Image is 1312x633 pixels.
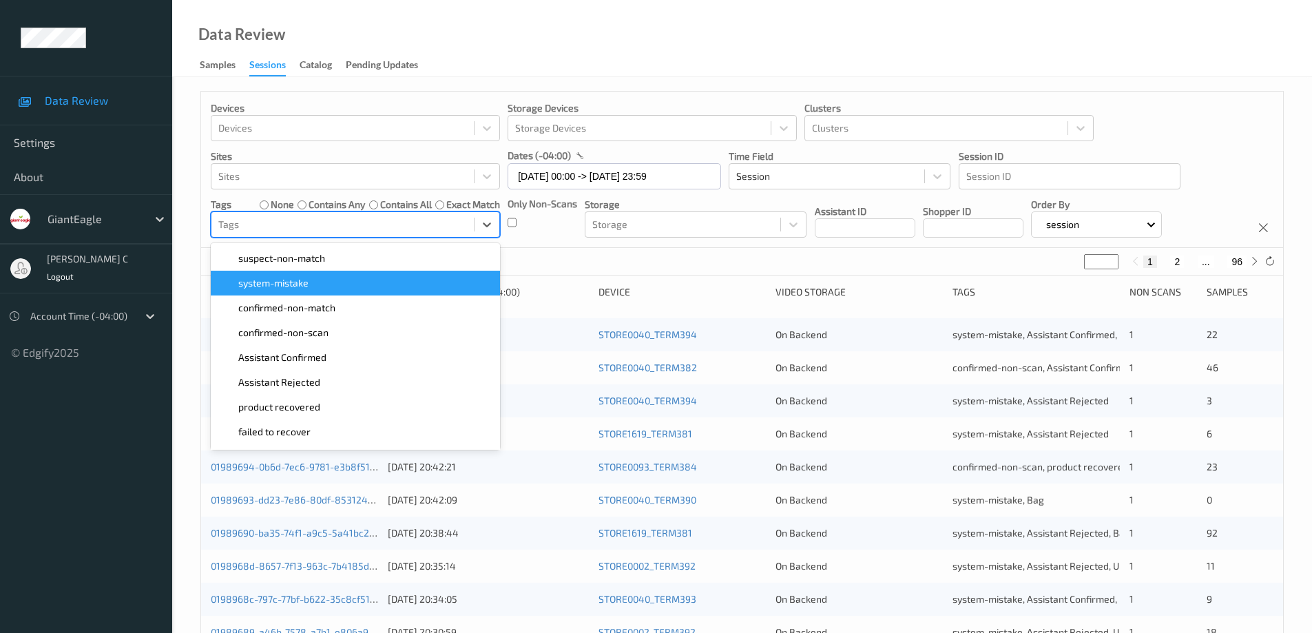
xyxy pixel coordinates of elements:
[1031,198,1163,211] p: Order By
[598,285,766,299] div: Device
[508,197,577,211] p: Only Non-Scans
[775,493,943,507] div: On Backend
[200,56,249,75] a: Samples
[952,461,1215,473] span: confirmed-non-scan, product recovered, recovered product
[211,149,500,163] p: Sites
[1207,593,1212,605] span: 9
[1129,461,1134,473] span: 1
[1143,256,1157,268] button: 1
[238,425,311,439] span: failed to recover
[952,329,1136,340] span: system-mistake, Assistant Confirmed, Bag
[1129,362,1134,373] span: 1
[1129,593,1134,605] span: 1
[598,593,696,605] a: STORE0040_TERM393
[598,527,692,539] a: STORE1619_TERM381
[238,251,325,265] span: suspect-non-match
[346,56,432,75] a: Pending Updates
[211,494,401,506] a: 01989693-dd23-7e86-80df-853124424221
[446,198,500,211] label: exact match
[775,592,943,606] div: On Backend
[1198,256,1214,268] button: ...
[1207,329,1218,340] span: 22
[729,149,950,163] p: Time Field
[952,560,1182,572] span: system-mistake, Assistant Rejected, Unusual activity
[249,56,300,76] a: Sessions
[1207,527,1218,539] span: 92
[775,526,943,540] div: On Backend
[1227,256,1247,268] button: 96
[388,493,589,507] div: [DATE] 20:42:09
[1170,256,1184,268] button: 2
[271,198,294,211] label: none
[1129,285,1196,299] div: Non Scans
[211,461,394,473] a: 01989694-0b6d-7ec6-9781-e3b8f51eff4b
[198,28,285,41] div: Data Review
[300,58,332,75] div: Catalog
[952,494,1044,506] span: system-mistake, Bag
[804,101,1094,115] p: Clusters
[952,428,1109,439] span: system-mistake, Assistant Rejected
[508,149,571,163] p: dates (-04:00)
[598,362,697,373] a: STORE0040_TERM382
[1129,560,1134,572] span: 1
[1129,428,1134,439] span: 1
[211,527,394,539] a: 01989690-ba35-74f1-a9c5-5a41bc29891f
[952,285,1120,299] div: Tags
[775,559,943,573] div: On Backend
[775,285,943,299] div: Video Storage
[1207,560,1215,572] span: 11
[211,101,500,115] p: Devices
[775,328,943,342] div: On Backend
[1129,395,1134,406] span: 1
[952,527,1130,539] span: system-mistake, Assistant Rejected, Bag
[238,375,320,389] span: Assistant Rejected
[1207,494,1212,506] span: 0
[952,593,1188,605] span: system-mistake, Assistant Confirmed, Unusual activity
[815,205,915,218] p: Assistant ID
[1129,494,1134,506] span: 1
[211,593,388,605] a: 0198968c-797c-77bf-b622-35c8cf51e8ff
[249,58,286,76] div: Sessions
[300,56,346,75] a: Catalog
[1129,329,1134,340] span: 1
[200,58,236,75] div: Samples
[309,198,365,211] label: contains any
[598,395,697,406] a: STORE0040_TERM394
[923,205,1023,218] p: Shopper ID
[598,560,696,572] a: STORE0002_TERM392
[1041,218,1084,231] p: session
[598,494,696,506] a: STORE0040_TERM390
[238,326,329,340] span: confirmed-non-scan
[775,427,943,441] div: On Backend
[775,394,943,408] div: On Backend
[585,198,806,211] p: Storage
[380,198,432,211] label: contains all
[952,362,1307,373] span: confirmed-non-scan, Assistant Confirmed, product recovered, recovered product
[1129,527,1134,539] span: 1
[598,461,697,473] a: STORE0093_TERM384
[775,460,943,474] div: On Backend
[598,428,692,439] a: STORE1619_TERM381
[508,101,797,115] p: Storage Devices
[1207,428,1212,439] span: 6
[238,351,326,364] span: Assistant Confirmed
[211,198,231,211] p: Tags
[959,149,1180,163] p: Session ID
[1207,395,1212,406] span: 3
[1207,285,1273,299] div: Samples
[388,460,589,474] div: [DATE] 20:42:21
[598,329,697,340] a: STORE0040_TERM394
[388,526,589,540] div: [DATE] 20:38:44
[211,560,393,572] a: 0198968d-8657-7f13-963c-7b4185dcdff4
[1207,461,1218,473] span: 23
[238,400,320,414] span: product recovered
[388,592,589,606] div: [DATE] 20:34:05
[346,58,418,75] div: Pending Updates
[388,559,589,573] div: [DATE] 20:35:14
[775,361,943,375] div: On Backend
[952,395,1109,406] span: system-mistake, Assistant Rejected
[238,301,335,315] span: confirmed-non-match
[238,276,309,290] span: system-mistake
[1207,362,1218,373] span: 46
